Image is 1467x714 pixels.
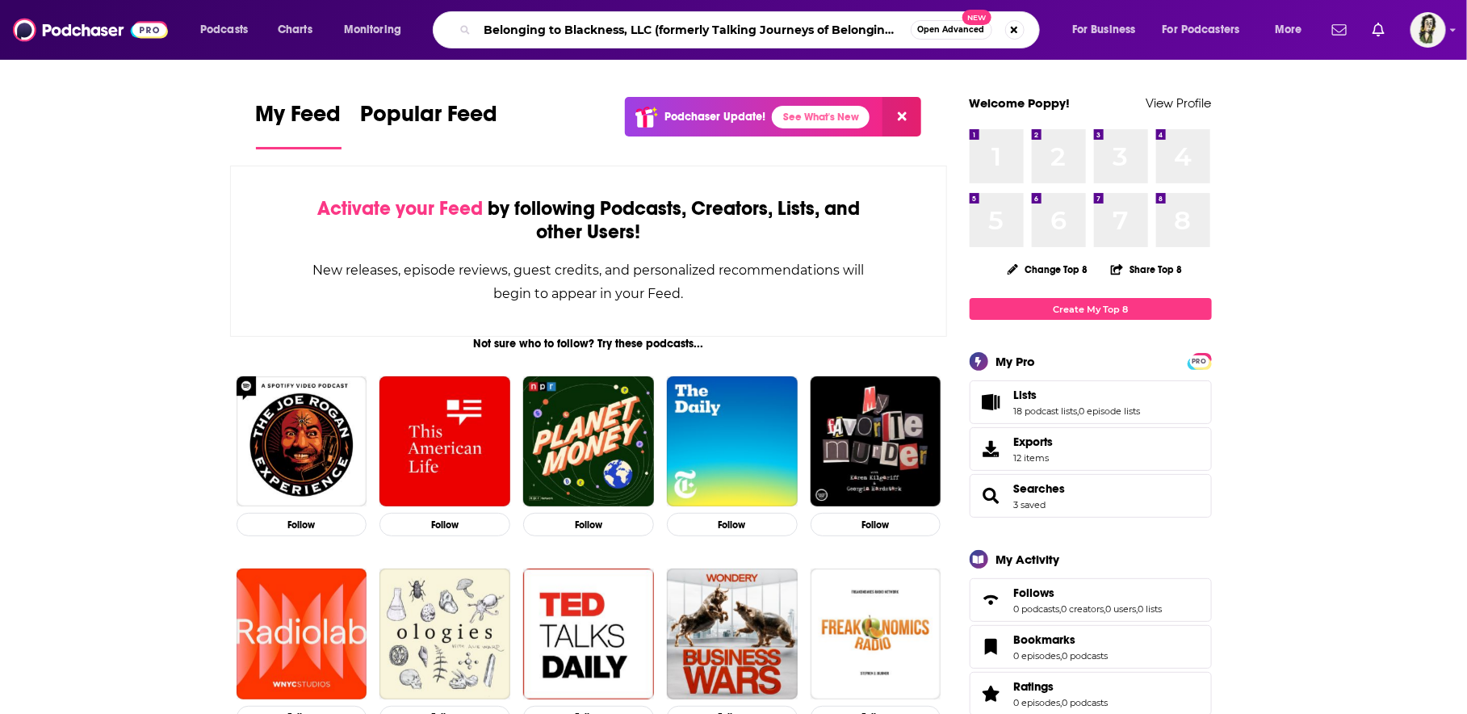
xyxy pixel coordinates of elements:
[1014,405,1078,417] a: 18 podcast lists
[1264,17,1322,43] button: open menu
[970,474,1212,518] span: Searches
[1060,603,1062,615] span: ,
[667,569,798,699] img: Business Wars
[312,258,866,305] div: New releases, episode reviews, guest credits, and personalized recommendations will begin to appe...
[1138,603,1163,615] a: 0 lists
[970,380,1212,424] span: Lists
[256,100,342,137] span: My Feed
[811,569,941,699] img: Freakonomics Radio
[1014,697,1061,708] a: 0 episodes
[13,15,168,45] img: Podchaser - Follow, Share and Rate Podcasts
[962,10,991,25] span: New
[1275,19,1302,41] span: More
[975,391,1008,414] a: Lists
[523,376,654,507] img: Planet Money
[361,100,498,149] a: Popular Feed
[317,196,483,220] span: Activate your Feed
[1014,603,1060,615] a: 0 podcasts
[1366,16,1391,44] a: Show notifications dropdown
[1014,435,1054,449] span: Exports
[1014,452,1054,464] span: 12 items
[1014,388,1037,402] span: Lists
[333,17,422,43] button: open menu
[230,337,948,351] div: Not sure who to follow? Try these podcasts...
[1014,679,1054,694] span: Ratings
[970,578,1212,622] span: Follows
[970,95,1071,111] a: Welcome Poppy!
[1014,481,1066,496] a: Searches
[975,438,1008,460] span: Exports
[1014,632,1076,647] span: Bookmarks
[975,636,1008,658] a: Bookmarks
[200,19,248,41] span: Podcasts
[996,354,1036,369] div: My Pro
[1061,697,1063,708] span: ,
[970,625,1212,669] span: Bookmarks
[1079,405,1141,417] a: 0 episode lists
[1014,388,1141,402] a: Lists
[970,298,1212,320] a: Create My Top 8
[1078,405,1079,417] span: ,
[237,569,367,699] img: Radiolab
[664,110,765,124] p: Podchaser Update!
[1062,603,1104,615] a: 0 creators
[278,19,312,41] span: Charts
[1110,254,1183,285] button: Share Top 8
[189,17,269,43] button: open menu
[379,376,510,507] img: This American Life
[523,513,654,536] button: Follow
[667,513,798,536] button: Follow
[1163,19,1240,41] span: For Podcasters
[1014,499,1046,510] a: 3 saved
[1063,650,1109,661] a: 0 podcasts
[361,100,498,137] span: Popular Feed
[996,552,1060,567] div: My Activity
[1072,19,1136,41] span: For Business
[256,100,342,149] a: My Feed
[1146,95,1212,111] a: View Profile
[1014,586,1163,600] a: Follows
[1410,12,1446,48] span: Logged in as poppyhat
[975,682,1008,705] a: Ratings
[918,26,985,34] span: Open Advanced
[1014,586,1055,600] span: Follows
[911,20,992,40] button: Open AdvancedNew
[1152,17,1264,43] button: open menu
[344,19,401,41] span: Monitoring
[1190,355,1209,367] a: PRO
[1061,650,1063,661] span: ,
[312,197,866,244] div: by following Podcasts, Creators, Lists, and other Users!
[811,513,941,536] button: Follow
[772,106,870,128] a: See What's New
[975,485,1008,507] a: Searches
[523,569,654,699] img: TED Talks Daily
[1014,679,1109,694] a: Ratings
[811,376,941,507] img: My Favorite Murder with Karen Kilgariff and Georgia Hardstark
[1106,603,1137,615] a: 0 users
[1410,12,1446,48] img: User Profile
[667,376,798,507] img: The Daily
[975,589,1008,611] a: Follows
[998,259,1098,279] button: Change Top 8
[379,569,510,699] img: Ologies with Alie Ward
[237,513,367,536] button: Follow
[237,376,367,507] img: The Joe Rogan Experience
[970,427,1212,471] a: Exports
[1326,16,1353,44] a: Show notifications dropdown
[1063,697,1109,708] a: 0 podcasts
[267,17,322,43] a: Charts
